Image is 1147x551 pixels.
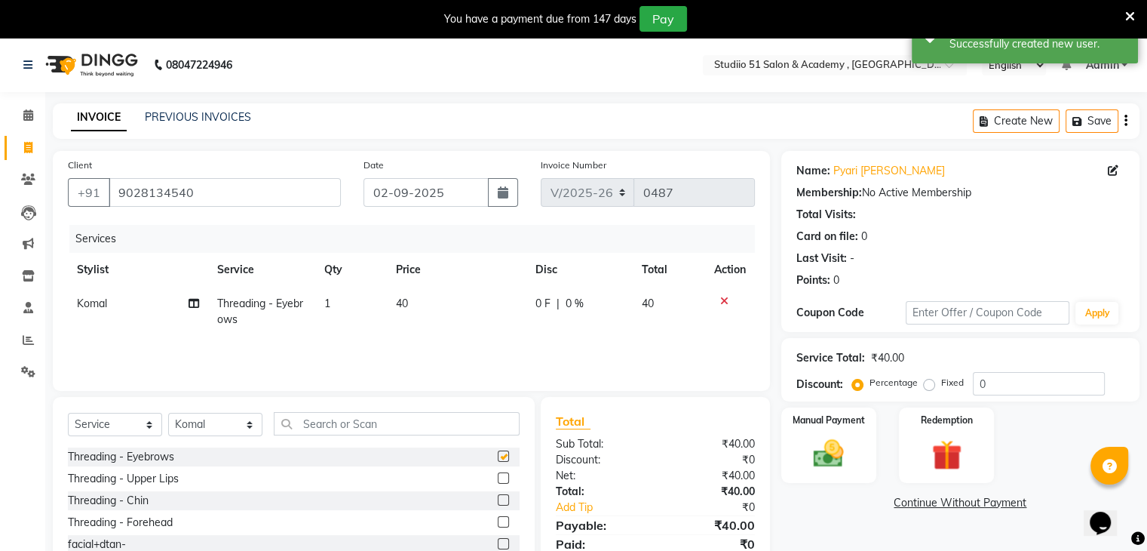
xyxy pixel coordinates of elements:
span: 0 % [566,296,584,312]
div: Threading - Forehead [68,515,173,531]
div: Net: [544,468,655,484]
div: Services [69,225,766,253]
button: Pay [639,6,687,32]
th: Qty [315,253,387,287]
span: 40 [396,297,408,310]
div: - [850,251,854,266]
div: ₹40.00 [655,516,766,534]
div: ₹40.00 [655,468,766,484]
button: Create New [973,109,1060,133]
th: Stylist [68,253,208,287]
th: Disc [526,253,633,287]
input: Search or Scan [274,412,520,436]
a: Continue Without Payment [784,495,1136,511]
div: Payable: [544,516,655,534]
input: Enter Offer / Coupon Code [906,301,1070,325]
label: Invoice Number [541,159,606,172]
span: | [557,296,560,312]
div: Name: [796,163,830,179]
div: ₹40.00 [655,484,766,500]
div: Total: [544,484,655,500]
label: Client [68,159,92,172]
a: INVOICE [71,104,127,131]
div: 0 [833,272,839,288]
label: Date [363,159,384,172]
span: Threading - Eyebrows [217,297,303,326]
label: Redemption [921,414,973,427]
div: 0 [861,229,867,245]
th: Total [633,253,705,287]
label: Fixed [941,376,964,389]
a: Pyari [PERSON_NAME] [833,163,945,179]
button: +91 [68,178,110,207]
img: _cash.svg [804,436,853,471]
input: Search by Name/Mobile/Email/Code [109,178,341,207]
img: _gift.svg [922,436,971,474]
img: logo [38,44,142,86]
div: Threading - Chin [68,493,149,509]
label: Percentage [869,376,918,389]
span: 1 [324,297,330,310]
b: 08047224946 [166,44,232,86]
span: 0 F [535,296,550,312]
button: Save [1066,109,1118,133]
div: Membership: [796,185,862,201]
button: Apply [1075,302,1118,325]
div: ₹40.00 [655,436,766,452]
div: Points: [796,272,830,288]
iframe: chat widget [1084,491,1132,536]
div: Last Visit: [796,251,847,266]
div: ₹40.00 [871,350,904,366]
div: Threading - Upper Lips [68,471,179,487]
span: 40 [642,297,654,310]
div: No Active Membership [796,185,1124,201]
div: Total Visits: [796,207,856,223]
div: Threading - Eyebrows [68,449,174,465]
div: Coupon Code [796,305,906,321]
div: You have a payment due from 147 days [444,11,636,27]
div: Service Total: [796,350,865,366]
label: Manual Payment [793,414,865,427]
th: Service [208,253,315,287]
div: Successfully created new user. [949,36,1127,52]
a: PREVIOUS INVOICES [145,110,251,124]
span: Total [556,414,590,429]
th: Action [705,253,755,287]
a: Add Tip [544,500,673,516]
div: Card on file: [796,229,858,245]
th: Price [387,253,526,287]
span: Admin [1085,57,1118,73]
div: ₹0 [655,452,766,468]
div: Discount: [796,377,843,392]
div: Discount: [544,452,655,468]
span: Komal [77,297,107,310]
div: ₹0 [673,500,765,516]
div: Sub Total: [544,436,655,452]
